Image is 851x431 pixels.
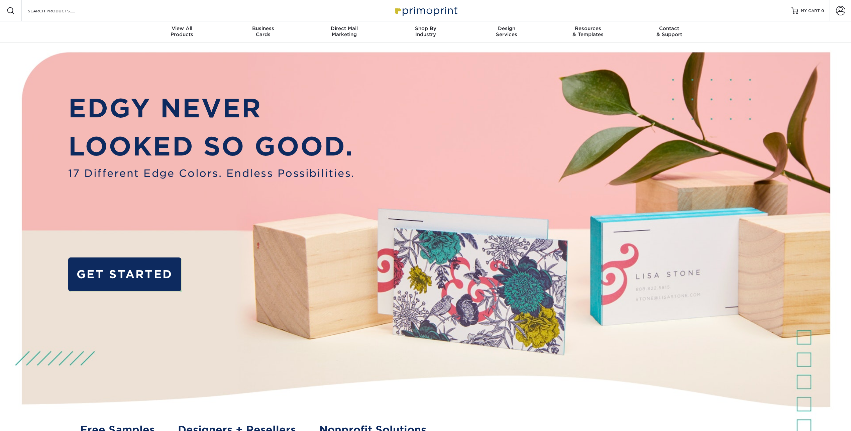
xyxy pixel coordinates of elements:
[222,21,304,43] a: BusinessCards
[801,8,820,14] span: MY CART
[547,25,629,31] span: Resources
[629,25,710,37] div: & Support
[68,166,355,181] span: 17 Different Edge Colors. Endless Possibilities.
[222,25,304,37] div: Cards
[222,25,304,31] span: Business
[385,25,466,37] div: Industry
[547,21,629,43] a: Resources& Templates
[466,21,547,43] a: DesignServices
[821,8,824,13] span: 0
[547,25,629,37] div: & Templates
[141,21,223,43] a: View AllProducts
[68,257,181,291] a: GET STARTED
[392,3,459,18] img: Primoprint
[68,89,355,128] p: EDGY NEVER
[466,25,547,31] span: Design
[141,25,223,31] span: View All
[141,25,223,37] div: Products
[385,25,466,31] span: Shop By
[385,21,466,43] a: Shop ByIndustry
[304,21,385,43] a: Direct MailMarketing
[304,25,385,31] span: Direct Mail
[629,25,710,31] span: Contact
[629,21,710,43] a: Contact& Support
[466,25,547,37] div: Services
[27,7,92,15] input: SEARCH PRODUCTS.....
[304,25,385,37] div: Marketing
[68,127,355,166] p: LOOKED SO GOOD.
